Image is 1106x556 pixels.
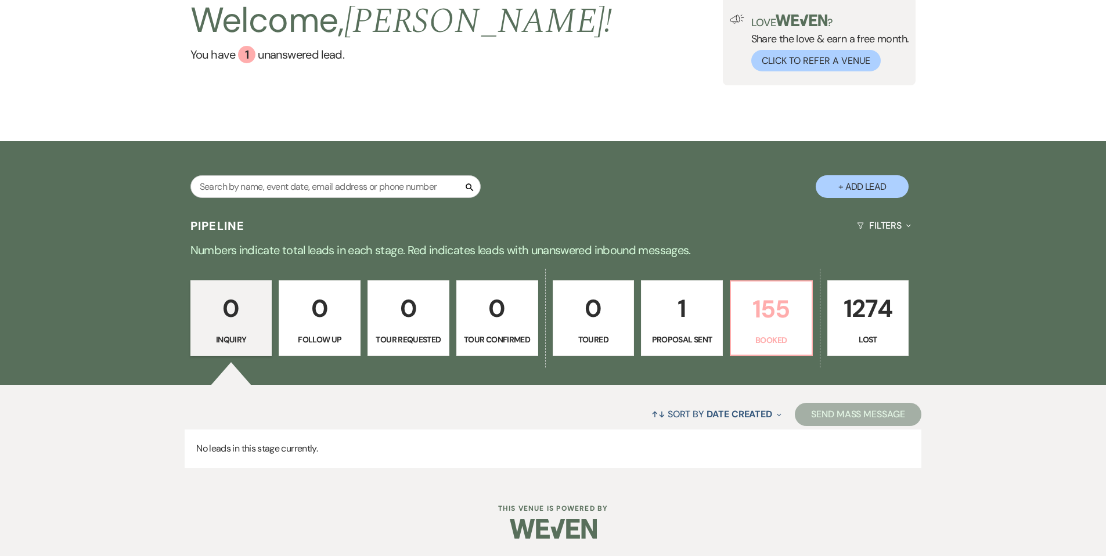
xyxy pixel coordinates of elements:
p: 0 [464,289,531,328]
p: Follow Up [286,333,353,346]
p: Lost [835,333,902,346]
button: Sort By Date Created [647,399,786,429]
button: Send Mass Message [795,403,921,426]
p: Toured [560,333,627,346]
a: 0Follow Up [279,280,361,356]
p: Love ? [751,15,909,28]
a: 1274Lost [827,280,909,356]
button: + Add Lead [816,175,909,198]
p: Tour Confirmed [464,333,531,346]
img: Weven Logo [510,508,597,549]
p: Proposal Sent [649,333,715,346]
p: No leads in this stage currently. [185,429,921,468]
span: Date Created [707,408,772,420]
p: 1 [649,289,715,328]
a: 0Toured [553,280,635,356]
p: Booked [738,334,805,346]
a: 0Tour Requested [368,280,449,356]
p: 1274 [835,289,902,328]
p: Tour Requested [375,333,442,346]
span: ↑↓ [651,408,665,420]
h3: Pipeline [190,218,245,234]
input: Search by name, event date, email address or phone number [190,175,481,198]
a: 155Booked [730,280,813,356]
img: weven-logo-green.svg [776,15,827,26]
a: 0Tour Confirmed [456,280,538,356]
div: 1 [238,46,255,63]
p: 155 [738,290,805,328]
div: Share the love & earn a free month. [744,15,909,71]
img: loud-speaker-illustration.svg [730,15,744,24]
p: 0 [375,289,442,328]
button: Click to Refer a Venue [751,50,881,71]
p: 0 [560,289,627,328]
button: Filters [852,210,916,241]
p: Inquiry [198,333,265,346]
p: 0 [286,289,353,328]
p: Numbers indicate total leads in each stage. Red indicates leads with unanswered inbound messages. [135,241,971,259]
a: 1Proposal Sent [641,280,723,356]
p: 0 [198,289,265,328]
a: You have 1 unanswered lead. [190,46,613,63]
a: 0Inquiry [190,280,272,356]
